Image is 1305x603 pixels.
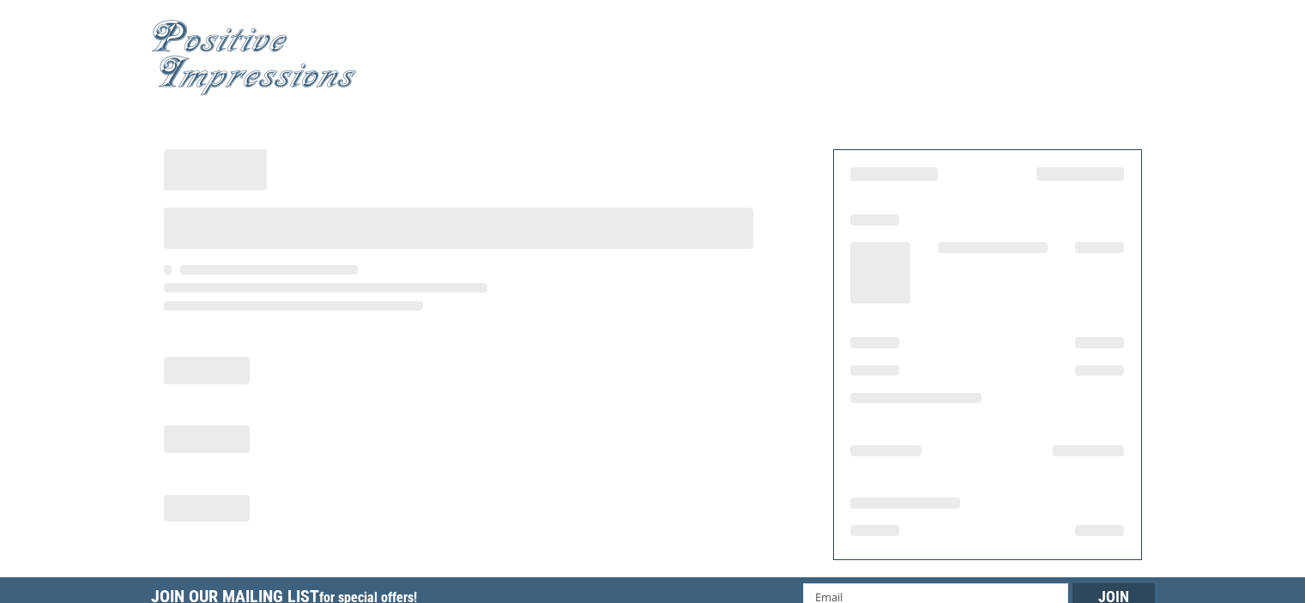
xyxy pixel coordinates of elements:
[151,20,357,96] img: Positive Impressions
